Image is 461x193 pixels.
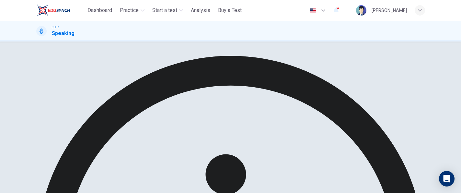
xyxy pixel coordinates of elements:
h1: Speaking [52,30,75,37]
span: Practice [120,6,139,14]
span: Start a test [152,6,177,14]
span: Analysis [191,6,210,14]
button: Dashboard [85,5,115,16]
a: ELTC logo [36,4,85,17]
span: Buy a Test [218,6,242,14]
img: Profile picture [356,5,366,16]
button: Buy a Test [215,5,244,16]
button: Practice [117,5,147,16]
span: Dashboard [87,6,112,14]
div: Open Intercom Messenger [439,171,455,187]
div: [PERSON_NAME] [372,6,407,14]
button: Start a test [150,5,186,16]
img: en [309,8,317,13]
button: Analysis [188,5,213,16]
span: CEFR [52,25,59,30]
img: ELTC logo [36,4,70,17]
